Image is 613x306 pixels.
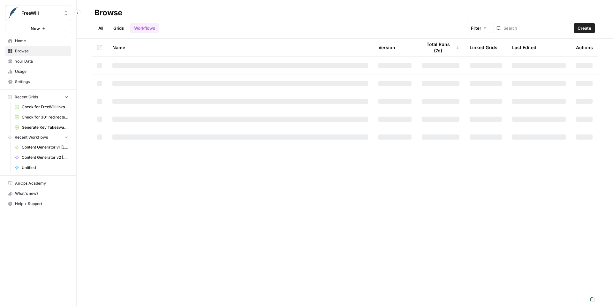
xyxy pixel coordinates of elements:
[5,36,71,46] a: Home
[12,163,71,173] a: Untitled
[470,39,497,56] div: Linked Grids
[7,7,19,19] img: FreeWill Logo
[5,133,71,142] button: Recent Workflows
[5,56,71,66] a: Your Data
[21,10,60,16] span: FreeWill
[467,23,491,33] button: Filter
[12,142,71,152] a: Content Generator v1 [LIVE]
[15,38,68,44] span: Home
[12,112,71,122] a: Check for 301 redirects on page Grid
[22,125,68,130] span: Generate Key Takeaways from Webinar Transcripts
[15,69,68,74] span: Usage
[15,134,48,140] span: Recent Workflows
[15,180,68,186] span: AirOps Academy
[471,25,481,31] span: Filter
[12,102,71,112] a: Check for FreeWill links on partner's external website
[5,188,71,199] button: What's new?
[5,199,71,209] button: Help + Support
[576,39,593,56] div: Actions
[578,25,591,31] span: Create
[15,201,68,207] span: Help + Support
[112,39,368,56] div: Name
[503,25,568,31] input: Search
[5,77,71,87] a: Settings
[130,23,159,33] a: Workflows
[22,104,68,110] span: Check for FreeWill links on partner's external website
[22,144,68,150] span: Content Generator v1 [LIVE]
[31,25,40,32] span: New
[5,24,71,33] button: New
[15,79,68,85] span: Settings
[5,46,71,56] a: Browse
[5,189,71,198] div: What's new?
[15,48,68,54] span: Browse
[15,94,38,100] span: Recent Grids
[22,155,68,160] span: Content Generator v2 [DRAFT]
[15,58,68,64] span: Your Data
[12,152,71,163] a: Content Generator v2 [DRAFT]
[110,23,128,33] a: Grids
[512,39,536,56] div: Last Edited
[95,23,107,33] a: All
[5,66,71,77] a: Usage
[5,92,71,102] button: Recent Grids
[574,23,595,33] button: Create
[95,8,122,18] div: Browse
[5,5,71,21] button: Workspace: FreeWill
[12,122,71,133] a: Generate Key Takeaways from Webinar Transcripts
[378,39,395,56] div: Version
[5,178,71,188] a: AirOps Academy
[22,114,68,120] span: Check for 301 redirects on page Grid
[22,165,68,171] span: Untitled
[422,39,459,56] div: Total Runs (7d)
